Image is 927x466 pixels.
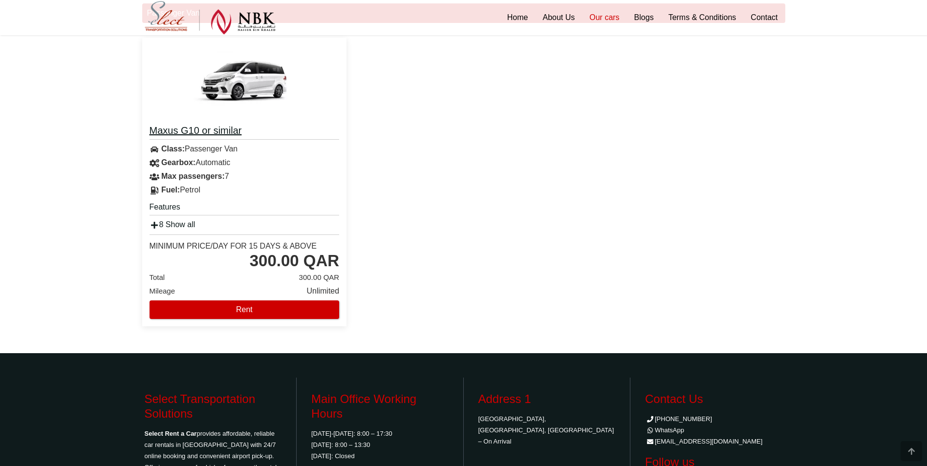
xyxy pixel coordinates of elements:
div: Minimum Price/Day for 15 days & Above [150,241,317,251]
a: [GEOGRAPHIC_DATA], [GEOGRAPHIC_DATA], [GEOGRAPHIC_DATA] – On Arrival [478,415,614,445]
div: Petrol [142,183,347,197]
strong: Fuel: [161,186,180,194]
strong: Class: [161,145,185,153]
h3: Select Transportation Solutions [145,392,282,421]
a: WhatsApp [645,426,684,434]
strong: Gearbox: [161,158,195,167]
h5: Features [150,202,340,215]
div: 7 [142,169,347,183]
div: Go to top [901,441,922,461]
a: Maxus G10 or similar [150,124,340,140]
div: 300.00 QAR [250,251,339,271]
img: Select Rent a Car [145,1,276,35]
a: 8 Show all [150,220,195,229]
span: 300.00 QAR [299,271,340,284]
p: [DATE]-[DATE]: 8:00 – 17:30 [DATE]: 8:00 – 13:30 [DATE]: Closed [311,428,449,462]
div: Passenger Van [142,142,347,156]
strong: Max passengers: [161,172,225,180]
h3: Address 1 [478,392,616,406]
strong: Select Rent a Car [145,430,197,437]
span: Unlimited [306,284,339,298]
h3: Main Office Working Hours [311,392,449,421]
button: Rent [150,300,340,319]
li: [EMAIL_ADDRESS][DOMAIN_NAME] [645,436,783,447]
span: Mileage [150,287,175,295]
h3: Contact Us [645,392,783,406]
img: Maxus G10 or similar [186,45,303,118]
a: [PHONE_NUMBER] [645,415,712,423]
div: Automatic [142,156,347,169]
span: Total [150,273,165,281]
